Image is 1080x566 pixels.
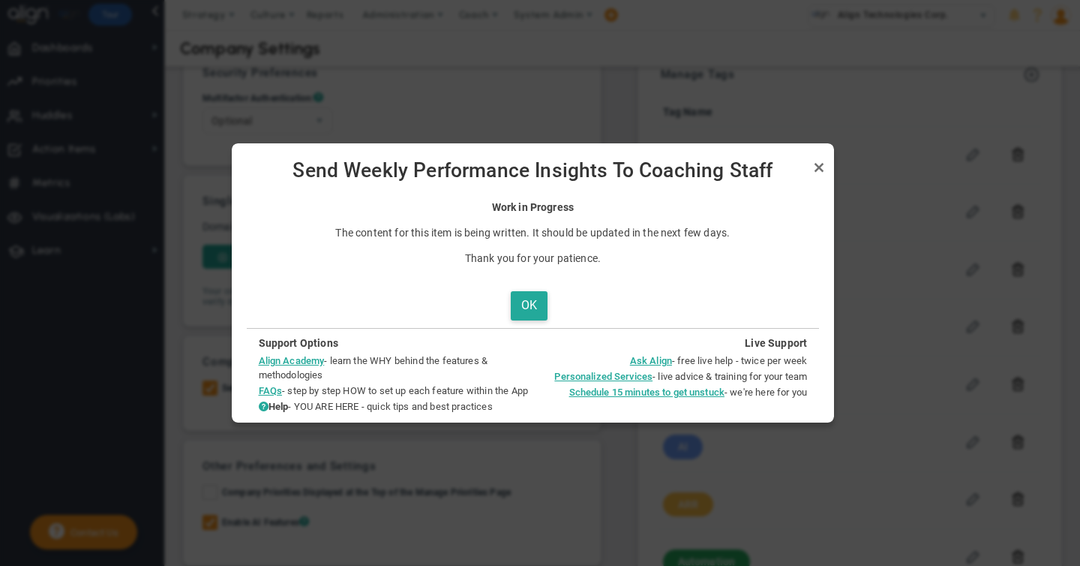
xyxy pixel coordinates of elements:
li: - free live help - twice per week [550,354,808,368]
a: FAQs [259,385,283,396]
a: Personalized Services [554,371,652,382]
li: - we're here for you [550,385,808,399]
p: Thank you for your patience. [262,251,805,266]
span: - YOU ARE HERE - quick tips and best practices [259,401,493,412]
a: Close [810,158,828,176]
button: OK [511,291,547,321]
h4: Live Support [550,336,808,350]
strong: Help [268,401,289,412]
li: - live advice & training for your team [550,369,808,384]
li: - learn the WHY behind the features & methodologies [259,354,545,382]
h4: Support Options [259,336,545,350]
a: Align Academy [259,355,325,366]
a: Ask Align [630,355,672,366]
span: Send Weekly Performance Insights To Coaching Staff [244,158,823,183]
p: The content for this item is being written. It should be updated in the next few days. [262,225,805,240]
li: - step by step HOW to set up each feature within the App [259,384,545,398]
a: Schedule 15 minutes to get unstuck [569,387,724,398]
strong: Work in Progress [492,201,574,213]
